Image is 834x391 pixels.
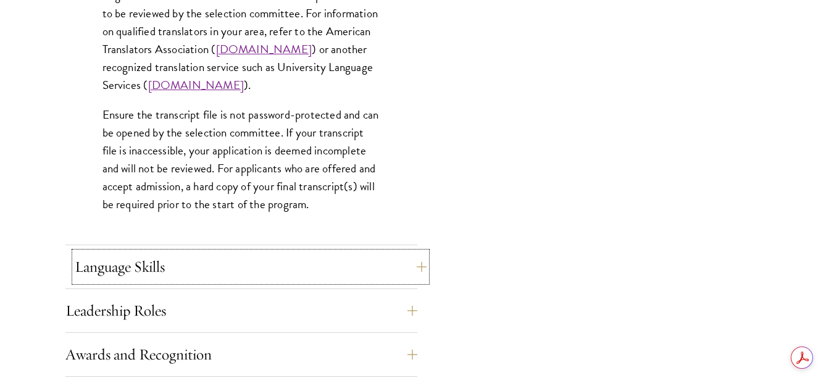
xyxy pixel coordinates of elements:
p: Ensure the transcript file is not password-protected and can be opened by the selection committee... [102,106,380,213]
a: [DOMAIN_NAME] [216,40,312,58]
a: [DOMAIN_NAME] [148,76,244,94]
button: Language Skills [75,252,427,282]
button: Leadership Roles [65,296,417,326]
button: Awards and Recognition [65,340,417,369]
